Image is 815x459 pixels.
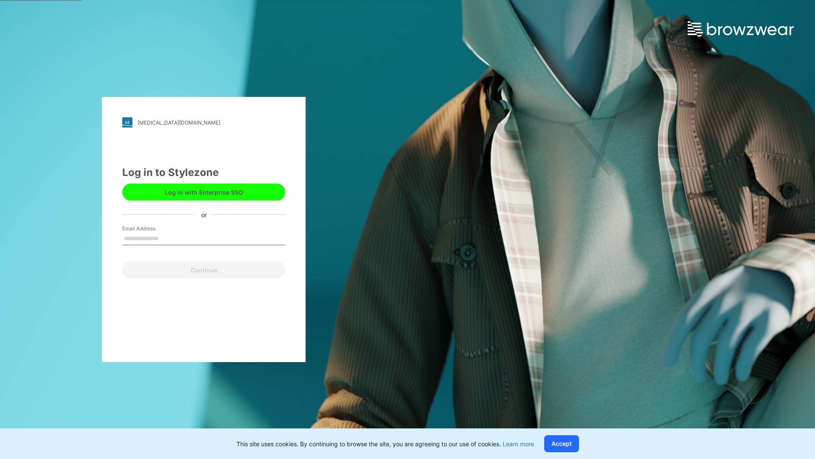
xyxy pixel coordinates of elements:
[688,21,794,37] img: browzwear-logo.e42bd6dac1945053ebaf764b6aa21510.svg
[138,119,220,126] div: [MEDICAL_DATA][DOMAIN_NAME]
[544,435,579,452] button: Accept
[122,225,182,232] label: Email Address
[194,210,214,219] div: or
[122,117,132,127] img: stylezone-logo.562084cfcfab977791bfbf7441f1a819.svg
[122,117,285,127] a: [MEDICAL_DATA][DOMAIN_NAME]
[503,440,534,448] a: Learn more
[236,439,534,448] p: This site uses cookies. By continuing to browse the site, you are agreeing to our use of cookies.
[122,184,285,201] button: Log in with Enterprise SSO
[122,165,285,180] div: Log in to Stylezone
